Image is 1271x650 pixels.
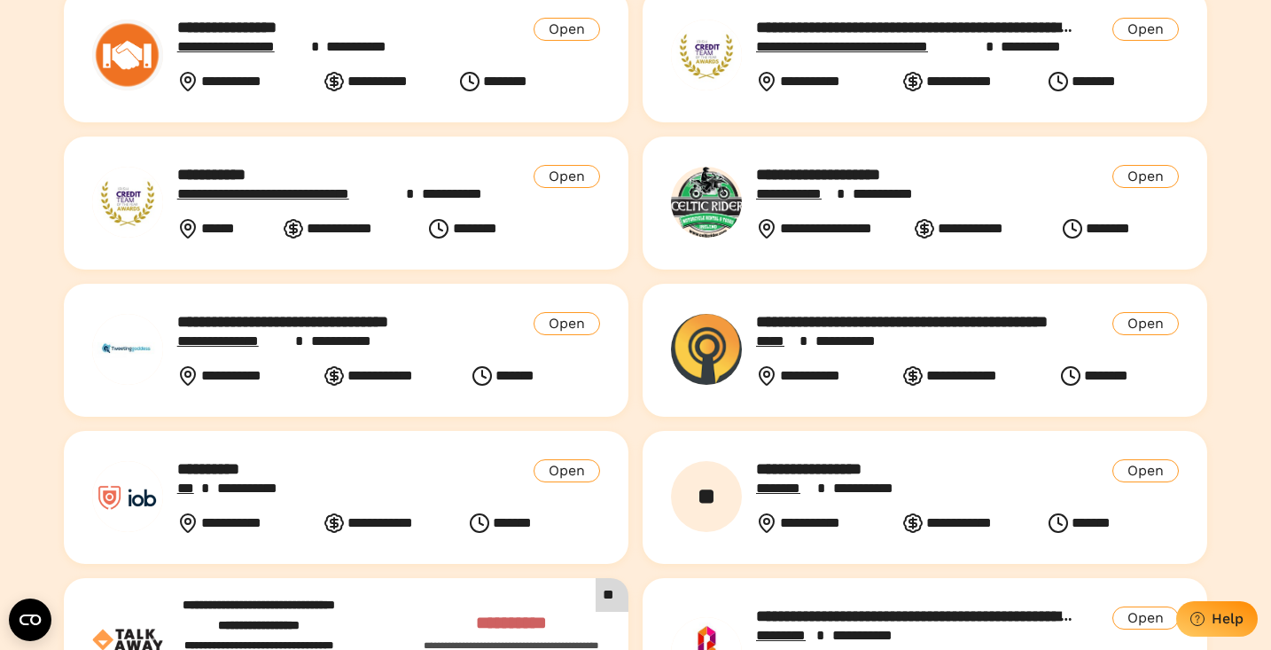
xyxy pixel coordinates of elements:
[1112,18,1179,41] div: Open
[1112,312,1179,335] div: Open
[534,165,600,188] div: Open
[1112,165,1179,188] div: Open
[534,459,600,482] div: Open
[534,18,600,41] div: Open
[1112,459,1179,482] div: Open
[1112,607,1179,630] div: Open
[534,312,600,335] div: Open
[1176,601,1258,637] button: Help
[1212,610,1244,627] div: Help
[691,485,721,508] div: Bowsy Employer
[9,599,51,641] button: Open CMP widget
